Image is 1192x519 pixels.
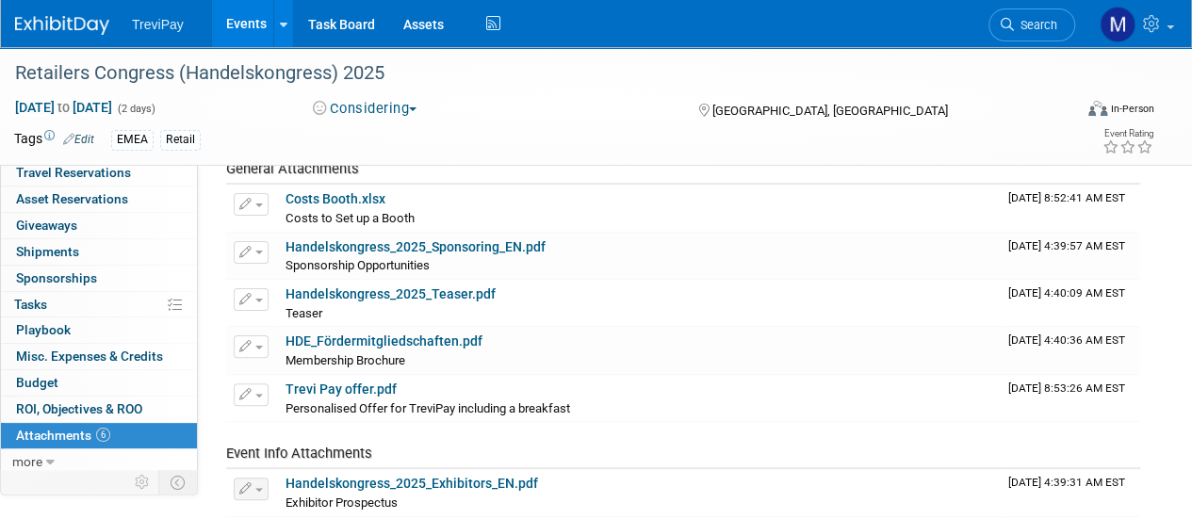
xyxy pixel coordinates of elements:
span: TreviPay [132,17,184,32]
td: Upload Timestamp [1001,375,1140,422]
span: Sponsorship Opportunities [286,258,430,272]
a: Attachments6 [1,423,197,448]
span: Upload Timestamp [1008,286,1125,300]
a: Handelskongress_2025_Sponsoring_EN.pdf [286,239,546,254]
span: Event Info Attachments [226,445,372,462]
td: Upload Timestamp [1001,185,1140,232]
span: Travel Reservations [16,165,131,180]
a: Trevi Pay offer.pdf [286,381,397,397]
a: Asset Reservations [1,187,197,212]
div: Retailers Congress (Handelskongress) 2025 [8,57,1057,90]
a: Shipments [1,239,197,265]
a: Playbook [1,317,197,343]
div: Retail [160,130,201,150]
img: Maiia Khasina [1100,7,1135,42]
span: Budget [16,375,58,390]
span: Upload Timestamp [1008,239,1125,252]
a: more [1,449,197,475]
span: more [12,454,42,469]
td: Upload Timestamp [1001,327,1140,374]
span: Search [1014,18,1057,32]
a: Costs Booth.xlsx [286,191,385,206]
span: 6 [96,428,110,442]
span: Shipments [16,244,79,259]
span: Membership Brochure [286,353,405,367]
span: Giveaways [16,218,77,233]
a: Misc. Expenses & Credits [1,344,197,369]
span: Tasks [14,297,47,312]
span: Personalised Offer for TreviPay including a breakfast [286,401,570,415]
a: Sponsorships [1,266,197,291]
span: Playbook [16,322,71,337]
a: Giveaways [1,213,197,238]
a: ROI, Objectives & ROO [1,397,197,422]
img: Format-Inperson.png [1088,101,1107,116]
td: Upload Timestamp [1001,280,1140,327]
div: In-Person [1110,102,1154,116]
a: Handelskongress_2025_Exhibitors_EN.pdf [286,476,538,491]
span: Exhibitor Prospectus [286,495,398,510]
span: Upload Timestamp [1008,476,1125,489]
span: Upload Timestamp [1008,333,1125,347]
img: ExhibitDay [15,16,109,35]
div: Event Format [988,98,1154,126]
td: Upload Timestamp [1001,469,1140,516]
span: General Attachments [226,160,359,177]
a: Tasks [1,292,197,317]
span: Upload Timestamp [1008,191,1125,204]
span: Attachments [16,428,110,443]
span: Costs to Set up a Booth [286,211,415,225]
span: [GEOGRAPHIC_DATA], [GEOGRAPHIC_DATA] [711,104,947,118]
div: Event Rating [1102,129,1153,138]
a: Budget [1,370,197,396]
span: (2 days) [116,103,155,115]
td: Toggle Event Tabs [159,470,198,495]
a: HDE_Fördermitgliedschaften.pdf [286,333,482,349]
a: Handelskongress_2025_Teaser.pdf [286,286,496,301]
span: Misc. Expenses & Credits [16,349,163,364]
span: to [55,100,73,115]
td: Personalize Event Tab Strip [126,470,159,495]
span: ROI, Objectives & ROO [16,401,142,416]
a: Search [988,8,1075,41]
td: Tags [14,129,94,151]
td: Upload Timestamp [1001,233,1140,280]
span: Upload Timestamp [1008,381,1125,395]
a: Travel Reservations [1,160,197,186]
span: [DATE] [DATE] [14,99,113,116]
button: Considering [306,99,424,119]
span: Asset Reservations [16,191,128,206]
span: Teaser [286,306,322,320]
span: Sponsorships [16,270,97,285]
div: EMEA [111,130,154,150]
a: Edit [63,133,94,146]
